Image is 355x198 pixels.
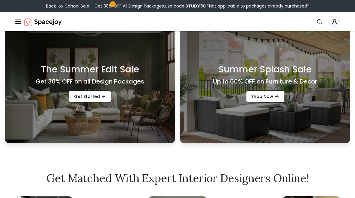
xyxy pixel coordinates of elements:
a: Get Started [69,90,111,102]
h3: Summer Splash Sale [218,64,312,75]
span: Use code: [165,3,206,9]
h3: The Summer Edit Sale [41,64,139,75]
img: Spacejoy Logo [24,16,62,28]
h4: Get 30% OFF on all Design Packages [36,77,144,86]
nav: Global [14,12,341,31]
h4: Up to 60% OFF on Furniture & Decor [213,77,317,86]
a: Shop Now [246,90,284,102]
span: *Not applicable to packages already purchased* [206,3,309,9]
div: Back-to-School Sale – Get 30% OFF All Design Packages. [46,3,309,9]
b: STUDY30 [185,3,206,9]
h2: Get Matched with Expert Interior Designers Online! [14,172,341,184]
a: Spacejoy [24,16,62,28]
